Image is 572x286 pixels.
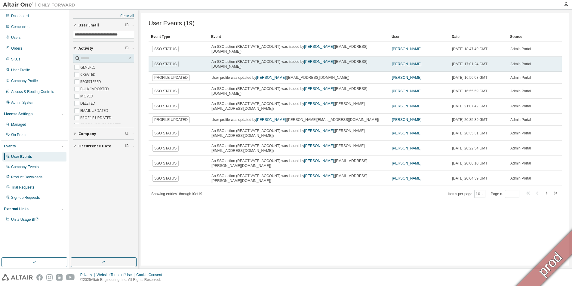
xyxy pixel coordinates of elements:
[73,140,134,153] button: Occurrence Date
[152,74,190,81] span: PROFILE UPDATED
[211,143,386,153] div: An SSO action (REACTIVATE_ACCOUNT) was issued by
[211,174,386,183] div: An SSO action (REACTIVATE_ACCOUNT) was issued by
[152,130,179,137] span: SSO STATUS
[3,2,78,8] img: Altair One
[304,159,334,163] a: [PERSON_NAME]
[97,272,136,277] div: Website Terms of Use
[510,62,531,66] span: Admin Portal
[11,24,29,29] div: Companies
[11,89,54,94] div: Access & Routing Controls
[452,176,487,181] span: [DATE] 20:04:39 GMT
[11,165,38,169] div: Company Events
[73,19,134,32] button: User Email
[304,129,334,133] a: [PERSON_NAME]
[78,23,99,28] span: User Email
[452,131,487,136] span: [DATE] 20:35:31 GMT
[304,102,334,106] a: [PERSON_NAME]
[211,128,386,138] div: An SSO action (REACTIVATE_ACCOUNT) was issued by
[510,89,531,94] span: Admin Portal
[152,145,179,152] span: SSO STATUS
[452,75,487,80] span: [DATE] 16:56:08 GMT
[80,71,97,78] label: CREATED
[152,88,179,94] span: SSO STATUS
[152,116,190,123] span: PROFILE UPDATED
[2,274,33,281] img: altair_logo.svg
[11,175,42,180] div: Product Downloads
[392,146,422,150] a: [PERSON_NAME]
[125,23,129,28] span: Clear filter
[452,117,487,122] span: [DATE] 20:35:39 GMT
[152,46,179,52] span: SSO STATUS
[211,75,349,80] div: User profile was updated by
[510,117,531,122] span: Admin Portal
[211,117,379,122] div: User profile was updated by
[286,75,349,80] span: ([EMAIL_ADDRESS][DOMAIN_NAME])
[4,207,29,211] div: External Links
[78,46,93,51] span: Activity
[11,35,20,40] div: Users
[510,131,531,136] span: Admin Portal
[304,144,334,148] a: [PERSON_NAME]
[304,87,334,91] a: [PERSON_NAME]
[125,131,129,136] span: Clear filter
[125,144,129,149] span: Clear filter
[510,47,531,51] span: Admin Portal
[211,101,386,111] div: An SSO action (REACTIVATE_ACCOUNT) was issued by
[80,78,102,85] label: REGISTERED
[151,32,206,42] div: Event Type
[392,89,422,93] a: [PERSON_NAME]
[11,68,30,72] div: User Profile
[152,103,179,109] span: SSO STATUS
[80,64,96,71] label: GENERIC
[125,46,129,51] span: Clear filter
[510,104,531,109] span: Admin Portal
[73,42,134,55] button: Activity
[152,160,179,167] span: SSO STATUS
[78,131,96,136] span: Company
[11,14,29,18] div: Dashboard
[80,100,97,107] label: DELETED
[80,277,166,282] p: © 2025 Altair Engineering, Inc. All Rights Reserved.
[36,274,43,281] img: facebook.svg
[211,32,387,42] div: Event
[149,20,195,27] span: User Events (19)
[11,132,26,137] div: On Prem
[452,161,487,166] span: [DATE] 20:06:10 GMT
[256,118,286,122] a: [PERSON_NAME]
[510,32,535,42] div: Source
[151,192,202,196] span: Showing entries 1 through 10 of 19
[392,118,422,122] a: [PERSON_NAME]
[392,176,422,180] a: [PERSON_NAME]
[452,146,487,151] span: [DATE] 20:22:54 GMT
[510,75,531,80] span: Admin Portal
[286,118,379,122] span: ([PERSON_NAME][EMAIL_ADDRESS][DOMAIN_NAME])
[78,144,111,149] span: Occurrence Date
[304,174,334,178] a: [PERSON_NAME]
[392,47,422,51] a: [PERSON_NAME]
[80,272,97,277] div: Privacy
[211,59,386,69] div: An SSO action (REACTIVATE_ACCOUNT) was issued by
[510,161,531,166] span: Admin Portal
[392,32,447,42] div: User
[304,60,334,64] a: [PERSON_NAME]
[392,62,422,66] a: [PERSON_NAME]
[46,274,53,281] img: instagram.svg
[80,114,113,121] label: PROFILE UPDATED
[152,61,179,67] span: SSO STATUS
[510,146,531,151] span: Admin Portal
[11,78,38,83] div: Company Profile
[392,104,422,108] a: [PERSON_NAME]
[392,75,422,80] a: [PERSON_NAME]
[452,32,505,42] div: Date
[152,175,179,182] span: SSO STATUS
[452,47,487,51] span: [DATE] 18:47:49 GMT
[211,86,386,96] div: An SSO action (REACTIVATE_ACCOUNT) was issued by
[304,45,334,49] a: [PERSON_NAME]
[476,192,484,196] button: 10
[11,100,34,105] div: Admin System
[56,274,63,281] img: linkedin.svg
[392,131,422,135] a: [PERSON_NAME]
[11,57,20,62] div: SKUs
[11,154,32,159] div: User Events
[448,190,485,198] span: Items per page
